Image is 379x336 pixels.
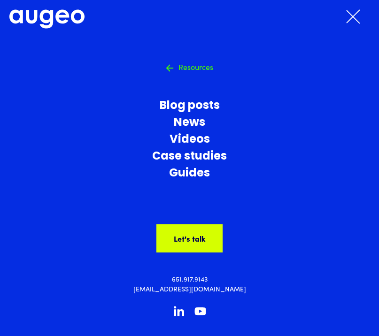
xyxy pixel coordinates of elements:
a: Videos [2,131,377,148]
a: Case studies [2,148,377,165]
div: menu [337,6,370,27]
a: home [9,9,85,29]
a: Guides [2,165,377,182]
a: Blog posts [2,98,377,115]
a: [EMAIL_ADDRESS][DOMAIN_NAME] [133,285,246,295]
a: Let's talk [156,224,223,252]
img: Arrow symbol in bright green pointing left to indicate an active link. [166,64,174,72]
a: News [2,115,377,131]
img: Augeo's full logo in white. [9,9,85,29]
h4: Resources [178,63,213,71]
a: 651.917.9143 [172,275,208,285]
